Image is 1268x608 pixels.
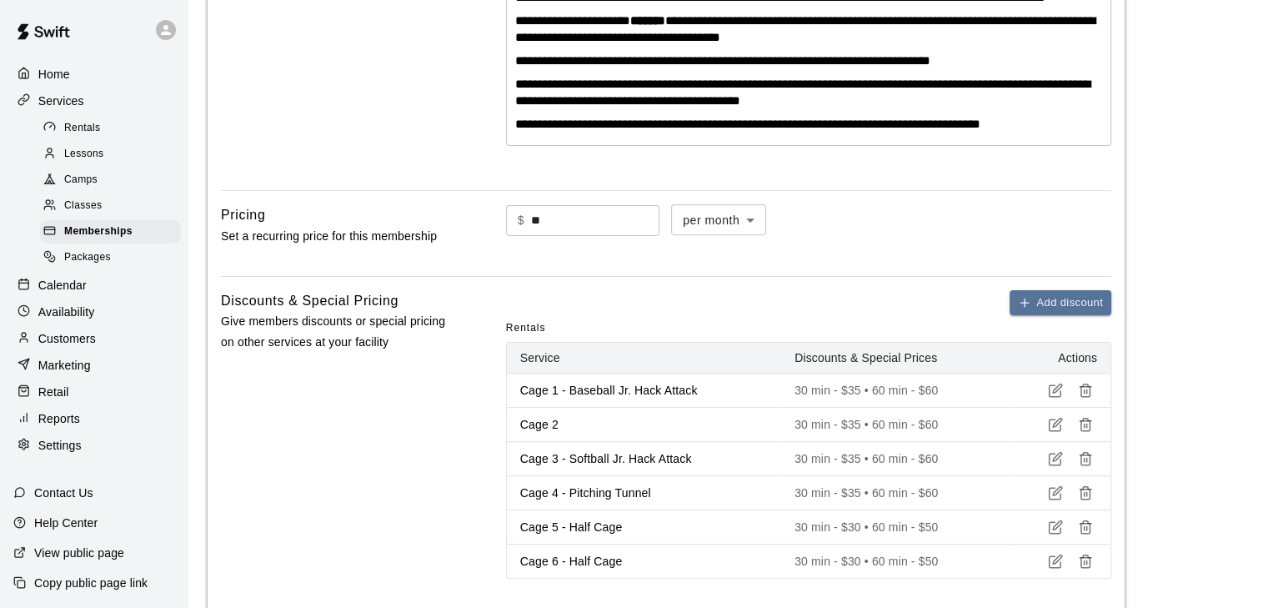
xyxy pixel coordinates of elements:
p: $ [518,212,524,229]
p: Contact Us [34,485,93,501]
div: Classes [40,194,181,218]
a: Reports [13,406,174,431]
p: Copy public page link [34,575,148,591]
span: Memberships [64,224,133,240]
button: Add discount [1010,290,1111,316]
span: Packages [64,249,111,266]
div: per month [671,204,766,235]
p: 30 min - $35 • 60 min - $60 [794,450,997,467]
a: Classes [40,193,188,219]
p: Cage 1 - Baseball Jr. Hack Attack [520,382,768,399]
a: Calendar [13,273,174,298]
p: Cage 2 [520,416,768,433]
a: Packages [40,245,188,271]
h6: Pricing [221,204,265,226]
th: Actions [1010,343,1110,374]
a: Camps [40,168,188,193]
p: Cage 3 - Softball Jr. Hack Attack [520,450,768,467]
p: Give members discounts or special pricing on other services at your facility [221,311,453,353]
a: Marketing [13,353,174,378]
a: Home [13,62,174,87]
div: Rentals [40,117,181,140]
h6: Discounts & Special Pricing [221,290,398,312]
p: Settings [38,437,82,454]
div: Packages [40,246,181,269]
p: Home [38,66,70,83]
p: Availability [38,304,95,320]
a: Services [13,88,174,113]
th: Discounts & Special Prices [781,343,1010,374]
th: Service [507,343,781,374]
p: 30 min - $35 • 60 min - $60 [794,416,997,433]
span: Lessons [64,146,104,163]
a: Memberships [40,219,188,245]
div: Camps [40,168,181,192]
a: Customers [13,326,174,351]
a: Rentals [40,115,188,141]
p: View public page [34,545,124,561]
p: Services [38,93,84,109]
a: Availability [13,299,174,324]
p: 30 min - $30 • 60 min - $50 [794,519,997,535]
a: Settings [13,433,174,458]
p: Reports [38,410,80,427]
p: Cage 4 - Pitching Tunnel [520,485,768,501]
span: Camps [64,172,98,188]
p: Cage 5 - Half Cage [520,519,768,535]
a: Lessons [40,141,188,167]
span: Rentals [506,315,546,342]
p: Calendar [38,277,87,294]
p: Customers [38,330,96,347]
p: Cage 6 - Half Cage [520,553,768,570]
p: Retail [38,384,69,400]
span: Classes [64,198,102,214]
p: 30 min - $35 • 60 min - $60 [794,382,997,399]
div: Lessons [40,143,181,166]
a: Retail [13,379,174,404]
span: Rentals [64,120,101,137]
p: Marketing [38,357,91,374]
p: Help Center [34,515,98,531]
p: 30 min - $35 • 60 min - $60 [794,485,997,501]
div: Memberships [40,220,181,244]
p: Set a recurring price for this membership [221,226,453,247]
p: 30 min - $30 • 60 min - $50 [794,553,997,570]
